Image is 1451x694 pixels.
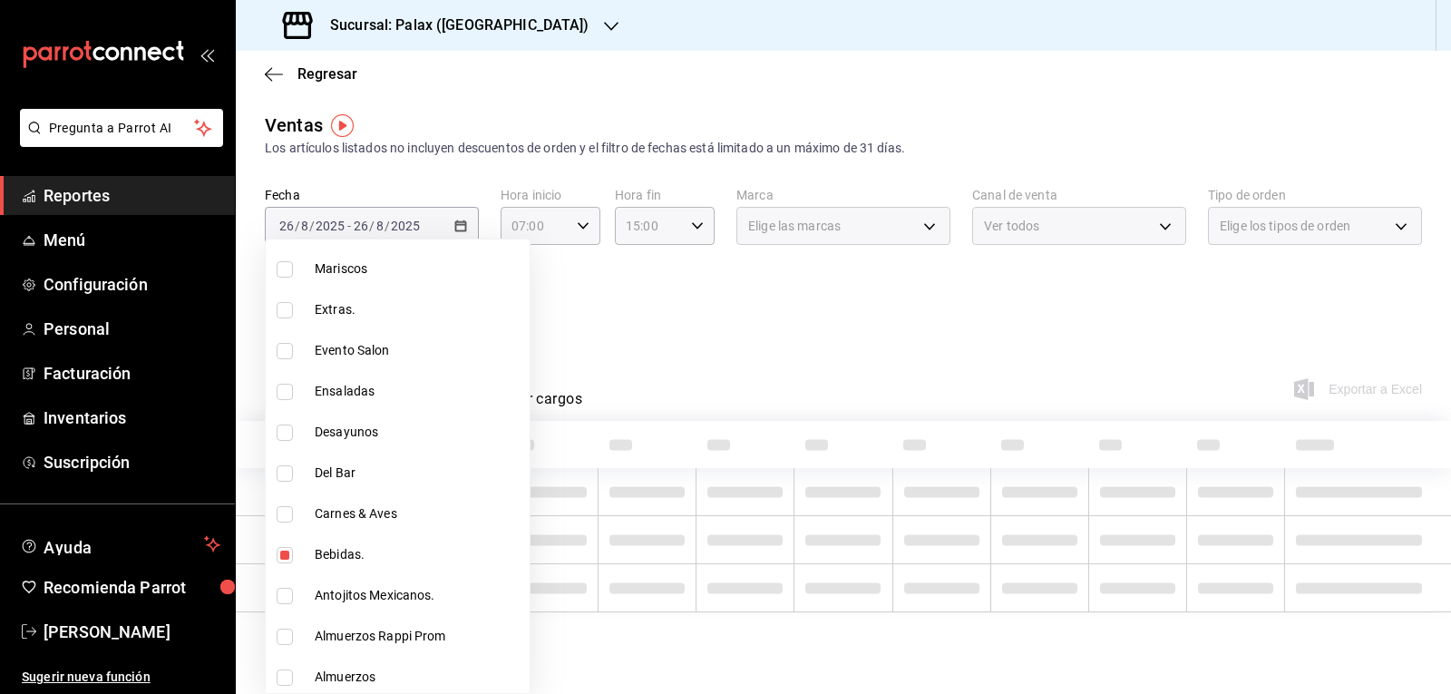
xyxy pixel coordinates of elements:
span: Almuerzos [315,668,522,687]
span: Desayunos [315,423,522,442]
span: Mariscos [315,259,522,279]
span: Carnes & Aves [315,504,522,523]
span: Del Bar [315,464,522,483]
span: Almuerzos Rappi Prom [315,627,522,646]
span: Bebidas. [315,545,522,564]
span: Antojitos Mexicanos. [315,586,522,605]
span: Extras. [315,300,522,319]
span: Evento Salon [315,341,522,360]
span: Ensaladas [315,382,522,401]
img: Tooltip marker [331,114,354,137]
